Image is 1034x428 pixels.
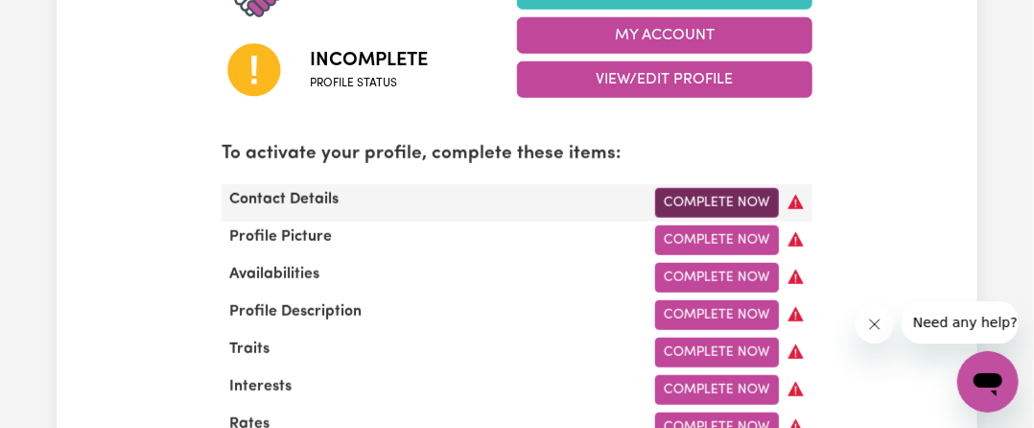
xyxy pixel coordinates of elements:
[957,351,1019,413] iframe: Button to launch messaging window
[517,61,812,98] button: View/Edit Profile
[222,342,277,357] span: Traits
[222,304,369,320] span: Profile Description
[222,192,346,207] span: Contact Details
[222,379,299,394] span: Interests
[655,226,779,255] a: Complete Now
[655,338,779,368] a: Complete Now
[517,17,812,54] button: My Account
[310,46,428,75] span: Incomplete
[655,300,779,330] a: Complete Now
[310,75,428,92] span: Profile status
[902,301,1019,344] iframe: Message from company
[655,375,779,405] a: Complete Now
[655,188,779,218] a: Complete Now
[222,141,812,169] p: To activate your profile, complete these items:
[655,263,779,293] a: Complete Now
[222,229,340,245] span: Profile Picture
[222,267,327,282] span: Availabilities
[856,305,894,344] iframe: Close message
